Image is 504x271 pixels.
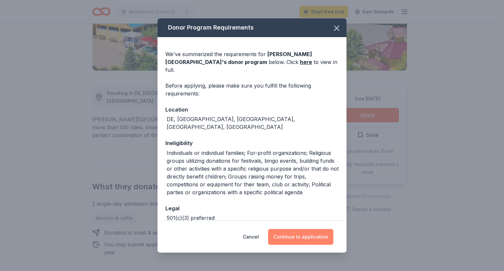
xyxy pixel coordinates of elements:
div: Location [165,105,339,114]
div: Individuals or individual families; For-profit organizations; Religious groups utilizing donation... [167,149,339,196]
div: Donor Program Requirements [157,18,346,37]
button: Continue to application [268,229,333,245]
a: here [300,58,312,66]
button: Cancel [243,229,259,245]
div: 501(c)(3) preferred [167,214,215,222]
div: Legal [165,204,339,213]
div: Before applying, please make sure you fulfill the following requirements: [165,82,339,97]
div: DE, [GEOGRAPHIC_DATA], [GEOGRAPHIC_DATA], [GEOGRAPHIC_DATA], [GEOGRAPHIC_DATA] [167,115,339,131]
div: We've summarized the requirements for below. Click to view in full. [165,50,339,74]
div: Ineligibility [165,139,339,147]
